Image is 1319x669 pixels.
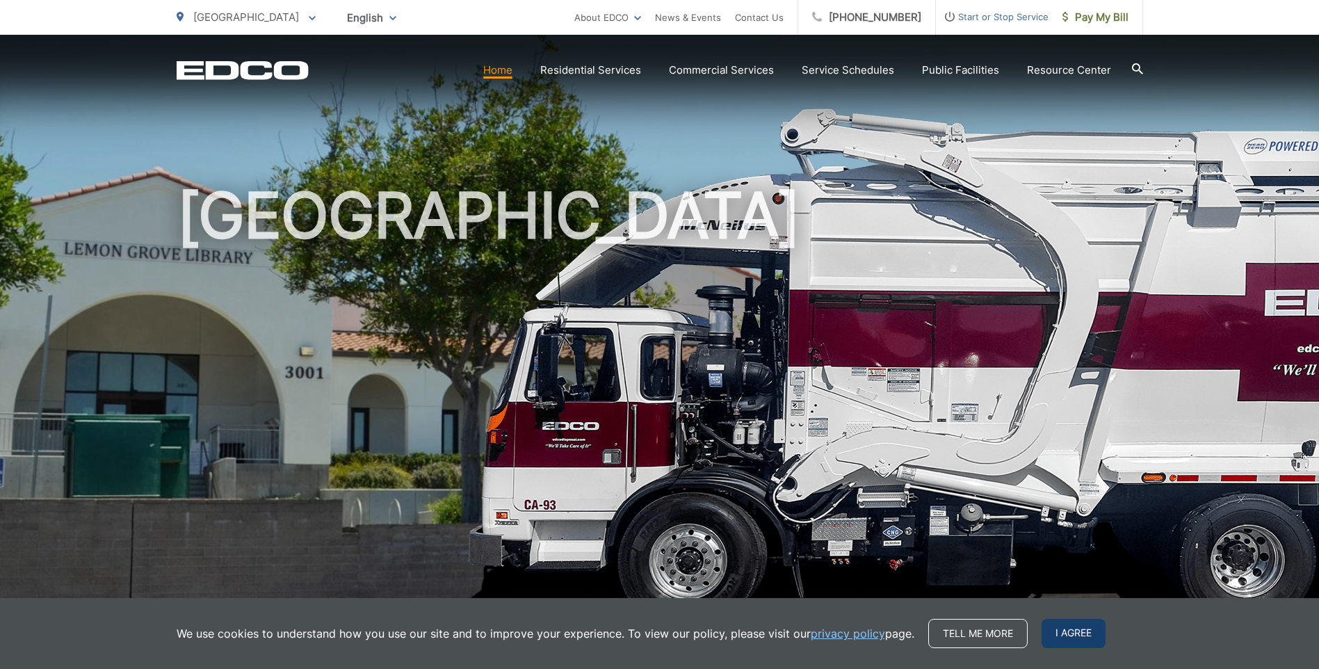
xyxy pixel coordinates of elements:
[669,62,774,79] a: Commercial Services
[1042,619,1106,648] span: I agree
[337,6,407,30] span: English
[177,625,914,642] p: We use cookies to understand how you use our site and to improve your experience. To view our pol...
[177,181,1143,621] h1: [GEOGRAPHIC_DATA]
[1027,62,1111,79] a: Resource Center
[574,9,641,26] a: About EDCO
[655,9,721,26] a: News & Events
[811,625,885,642] a: privacy policy
[922,62,999,79] a: Public Facilities
[928,619,1028,648] a: Tell me more
[1062,9,1128,26] span: Pay My Bill
[483,62,512,79] a: Home
[177,61,309,80] a: EDCD logo. Return to the homepage.
[193,10,299,24] span: [GEOGRAPHIC_DATA]
[802,62,894,79] a: Service Schedules
[735,9,784,26] a: Contact Us
[540,62,641,79] a: Residential Services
